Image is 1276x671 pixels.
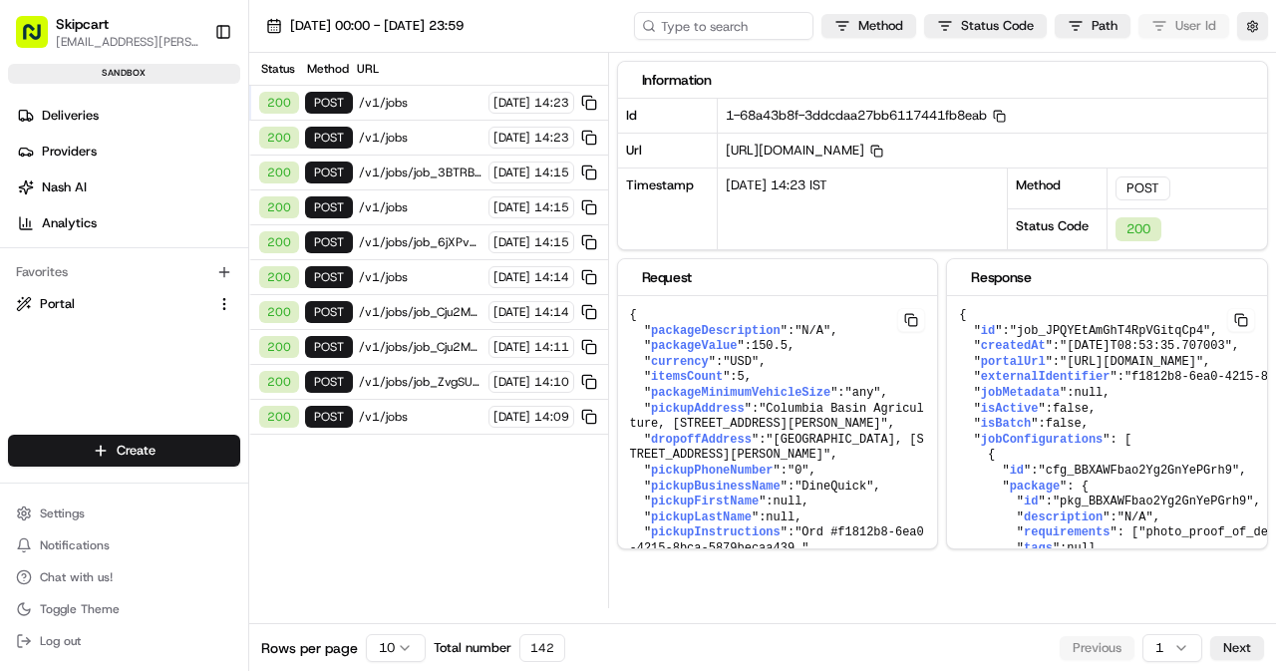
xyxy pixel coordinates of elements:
[493,409,530,425] span: [DATE]
[924,14,1047,38] button: Status Code
[259,127,299,149] div: 200
[493,130,530,146] span: [DATE]
[1010,480,1060,494] span: package
[1010,324,1211,338] span: "job_JPQYEtAmGhT4RpVGitqCp4"
[651,324,781,338] span: packageDescription
[8,500,240,527] button: Settings
[1010,464,1024,478] span: id
[1060,339,1232,353] span: "[DATE]T08:53:35.707003"
[981,355,1046,369] span: portalUrl
[40,537,110,553] span: Notifications
[981,324,995,338] span: id
[259,371,299,393] div: 200
[1210,636,1264,660] button: Next
[534,409,569,425] span: 14:09
[359,199,482,215] span: /v1/jobs
[8,563,240,591] button: Chat with us!
[981,386,1060,400] span: jobMetadata
[8,531,240,559] button: Notifications
[1024,541,1053,555] span: tags
[493,165,530,180] span: [DATE]
[257,61,297,77] div: Status
[8,207,248,239] a: Analytics
[1055,14,1130,38] button: Path
[42,143,97,161] span: Providers
[357,61,600,77] div: URL
[42,214,97,232] span: Analytics
[42,178,87,196] span: Nash AI
[359,339,482,355] span: /v1/jobs/job_Cju2M8BSukfRdQGghQB49v/cancel
[651,370,723,384] span: itemsCount
[752,339,788,353] span: 150.5
[1046,417,1082,431] span: false
[493,339,530,355] span: [DATE]
[642,267,914,287] div: Request
[1074,386,1103,400] span: null
[618,99,718,133] div: Id
[981,433,1103,447] span: jobConfigurations
[726,107,1006,124] span: 1-68a43b8f-3ddcdaa27bb6117441fb8eab
[40,633,81,649] span: Log out
[738,370,745,384] span: 5
[534,269,569,285] span: 14:14
[1116,176,1170,200] div: POST
[534,234,569,250] span: 14:15
[634,12,813,40] input: Type to search
[8,136,248,168] a: Providers
[766,510,795,524] span: null
[8,595,240,623] button: Toggle Theme
[493,199,530,215] span: [DATE]
[1038,464,1239,478] span: "cfg_BBXAWFbao2Yg2GnYePGrh9"
[981,402,1039,416] span: isActive
[1053,495,1254,508] span: "pkg_BBXAWFbao2Yg2GnYePGrh9"
[971,267,1243,287] div: Response
[40,601,120,617] span: Toggle Theme
[40,569,113,585] span: Chat with us!
[1116,217,1161,241] div: 200
[534,339,569,355] span: 14:11
[534,165,569,180] span: 14:15
[774,495,802,508] span: null
[359,304,482,320] span: /v1/jobs/job_Cju2M8BSukfRdQGghQB49v/cancel
[40,295,75,313] span: Portal
[259,266,299,288] div: 200
[493,269,530,285] span: [DATE]
[651,433,752,447] span: dropoffAddress
[290,17,464,35] span: [DATE] 00:00 - [DATE] 23:59
[16,295,208,313] a: Portal
[359,130,482,146] span: /v1/jobs
[56,34,198,50] button: [EMAIL_ADDRESS][PERSON_NAME][DOMAIN_NAME]
[259,92,299,114] div: 200
[618,133,718,168] div: Url
[534,95,569,111] span: 14:23
[651,525,781,539] span: pickupInstructions
[821,14,916,38] button: Method
[651,495,759,508] span: pickupFirstName
[305,336,353,358] div: POST
[56,14,109,34] button: Skipcart
[788,464,809,478] span: "0"
[117,442,156,460] span: Create
[1024,495,1038,508] span: id
[534,199,569,215] span: 14:15
[257,12,473,40] button: [DATE] 00:00 - [DATE] 23:59
[305,162,353,183] div: POST
[642,70,1244,90] div: Information
[259,336,299,358] div: 200
[630,525,924,555] span: "Ord #f1812b8-6ea0-4215-8bca-5879becaa439 "
[845,386,881,400] span: "any"
[359,95,482,111] span: /v1/jobs
[42,107,99,125] span: Deliveries
[1024,525,1110,539] span: requirements
[305,371,353,393] div: POST
[8,627,240,655] button: Log out
[1024,510,1103,524] span: description
[8,8,206,56] button: Skipcart[EMAIL_ADDRESS][PERSON_NAME][DOMAIN_NAME]
[726,142,883,159] span: [URL][DOMAIN_NAME]
[8,64,240,84] div: sandbox
[981,339,1046,353] span: createdAt
[8,435,240,467] button: Create
[40,505,85,521] span: Settings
